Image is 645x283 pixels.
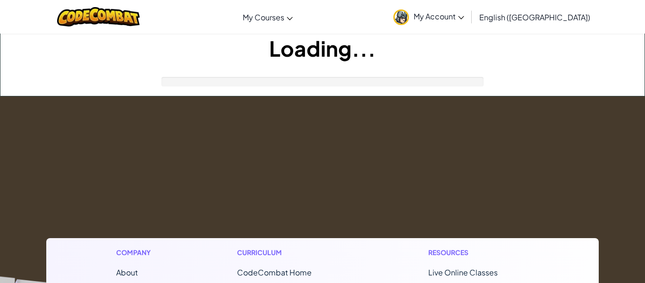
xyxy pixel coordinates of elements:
span: My Account [414,11,464,21]
h1: Resources [428,248,529,257]
span: My Courses [243,12,284,22]
h1: Company [116,248,160,257]
img: avatar [393,9,409,25]
span: English ([GEOGRAPHIC_DATA]) [479,12,590,22]
a: My Courses [238,4,297,30]
a: English ([GEOGRAPHIC_DATA]) [475,4,595,30]
h1: Loading... [0,34,645,63]
span: CodeCombat Home [237,267,312,277]
a: Live Online Classes [428,267,498,277]
a: My Account [389,2,469,32]
a: About [116,267,138,277]
img: CodeCombat logo [57,7,140,26]
h1: Curriculum [237,248,351,257]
